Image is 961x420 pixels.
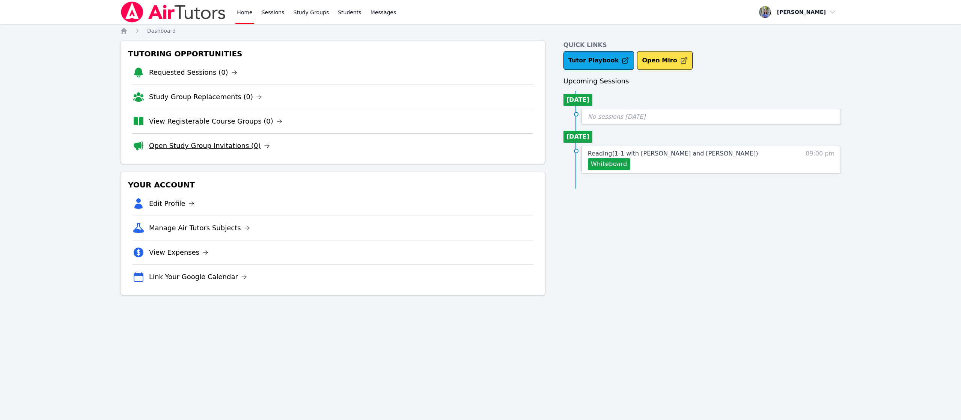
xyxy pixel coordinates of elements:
[149,116,282,127] a: View Registerable Course Groups (0)
[149,67,237,78] a: Requested Sessions (0)
[149,141,270,151] a: Open Study Group Invitations (0)
[120,2,226,23] img: Air Tutors
[588,150,758,157] span: Reading ( 1-1 with [PERSON_NAME] and [PERSON_NAME] )
[147,28,176,34] span: Dashboard
[371,9,396,16] span: Messages
[149,272,247,282] a: Link Your Google Calendar
[563,94,592,106] li: [DATE]
[127,178,539,192] h3: Your Account
[588,113,646,120] span: No sessions [DATE]
[588,149,758,158] a: Reading(1-1 with [PERSON_NAME] and [PERSON_NAME])
[563,41,841,50] h4: Quick Links
[147,27,176,35] a: Dashboard
[127,47,539,60] h3: Tutoring Opportunities
[806,149,834,170] span: 09:00 pm
[563,76,841,86] h3: Upcoming Sessions
[563,131,592,143] li: [DATE]
[588,158,630,170] button: Whiteboard
[563,51,634,70] a: Tutor Playbook
[149,92,262,102] a: Study Group Replacements (0)
[149,223,250,233] a: Manage Air Tutors Subjects
[149,247,208,258] a: View Expenses
[637,51,692,70] button: Open Miro
[120,27,841,35] nav: Breadcrumb
[149,198,194,209] a: Edit Profile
